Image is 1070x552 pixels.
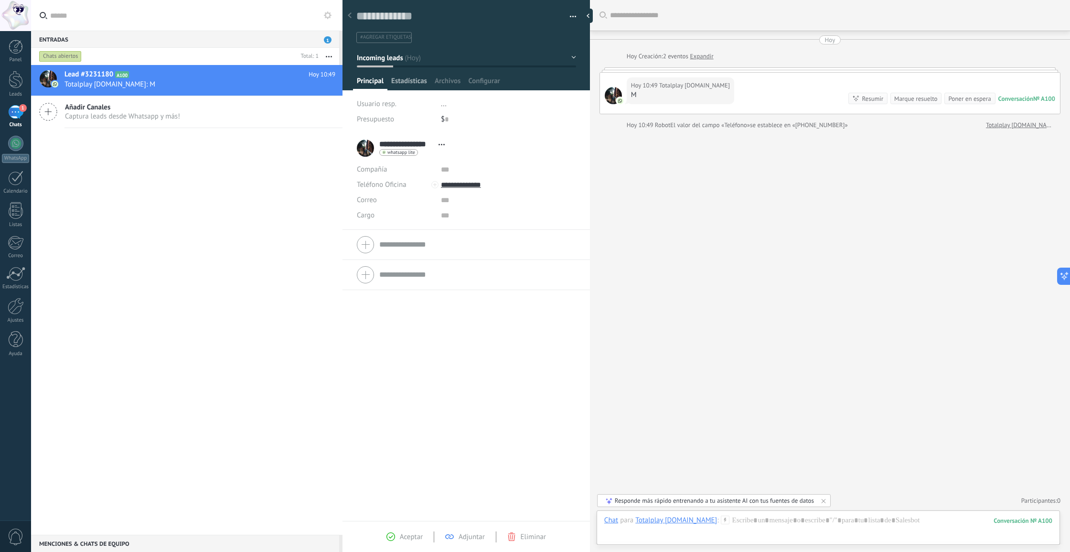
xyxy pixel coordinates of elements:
div: Resumir [862,94,883,103]
span: Archivos [435,76,460,90]
span: Totalplay [DOMAIN_NAME]: M [64,80,317,89]
span: ... [441,99,447,108]
div: Responde más rápido entrenando a tu asistente AI con tus fuentes de datos [615,497,814,505]
span: para [620,516,633,525]
div: Estadísticas [2,284,30,290]
div: Ocultar [583,9,593,23]
a: Totalplay [DOMAIN_NAME] [986,120,1055,130]
div: Panel [2,57,30,63]
span: Añadir Canales [65,103,180,112]
span: Principal [357,76,384,90]
img: com.amocrm.amocrmwa.svg [617,97,623,104]
span: A100 [115,71,129,78]
span: #agregar etiquetas [360,34,411,41]
span: Hoy 10:49 [309,70,335,79]
span: Cargo [357,212,374,219]
div: Totalplay Gdl.Mx [635,516,717,524]
div: WhatsApp [2,154,29,163]
span: : [717,516,718,525]
span: 1 [19,104,27,112]
span: Lead #3231180 [64,70,113,79]
div: Conversación [998,95,1033,103]
div: № A100 [1033,95,1055,103]
a: Expandir [690,52,714,61]
span: 0 [1057,497,1060,505]
div: Ayuda [2,351,30,357]
span: Configurar [468,76,500,90]
span: Totalplay Gdl.Mx [605,87,622,104]
span: Usuario resp. [357,99,396,108]
span: Adjuntar [459,532,485,541]
div: Poner en espera [948,94,991,103]
span: Teléfono Oficina [357,180,407,189]
span: 2 eventos [663,52,688,61]
span: se establece en «[PHONE_NUMBER]» [750,120,848,130]
a: Lead #3231180 A100 Hoy 10:49 Totalplay [DOMAIN_NAME]: M [31,65,342,96]
span: Robot [655,121,670,129]
div: 100 [994,517,1052,525]
div: Calendario [2,188,30,195]
div: Hoy 10:49 [627,120,655,130]
button: Teléfono Oficina [357,177,407,192]
div: Creación: [627,52,714,61]
button: Correo [357,192,377,207]
button: Más [319,48,339,65]
a: Participantes:0 [1021,497,1060,505]
div: Chats [2,122,30,128]
div: Hoy [627,52,639,61]
div: Marque resuelto [894,94,937,103]
div: Cargo [357,207,434,223]
div: Leads [2,91,30,97]
div: Ajustes [2,317,30,324]
span: Captura leads desde Whatsapp y más! [65,112,180,121]
span: Correo [357,195,377,205]
div: Usuario resp. [357,97,434,112]
span: Eliminar [521,532,546,541]
span: Presupuesto [357,115,394,124]
div: Total: 1 [297,52,319,61]
div: Correo [2,253,30,259]
span: Aceptar [400,532,423,541]
div: Presupuesto [357,112,434,127]
div: M [631,90,730,100]
span: Estadísticas [391,76,427,90]
div: $ [441,112,576,127]
div: Menciones & Chats de equipo [31,535,339,552]
div: Hoy 10:49 [631,81,659,90]
div: Chats abiertos [39,51,82,62]
div: Compañía [357,162,434,177]
div: Listas [2,222,30,228]
div: Entradas [31,31,339,48]
div: Hoy [825,35,835,44]
span: Totalplay Gdl.Mx [659,81,730,90]
img: com.amocrm.amocrmwa.svg [52,81,58,87]
span: whatsapp lite [387,150,415,155]
span: 1 [324,36,332,43]
span: El valor del campo «Teléfono» [670,120,750,130]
